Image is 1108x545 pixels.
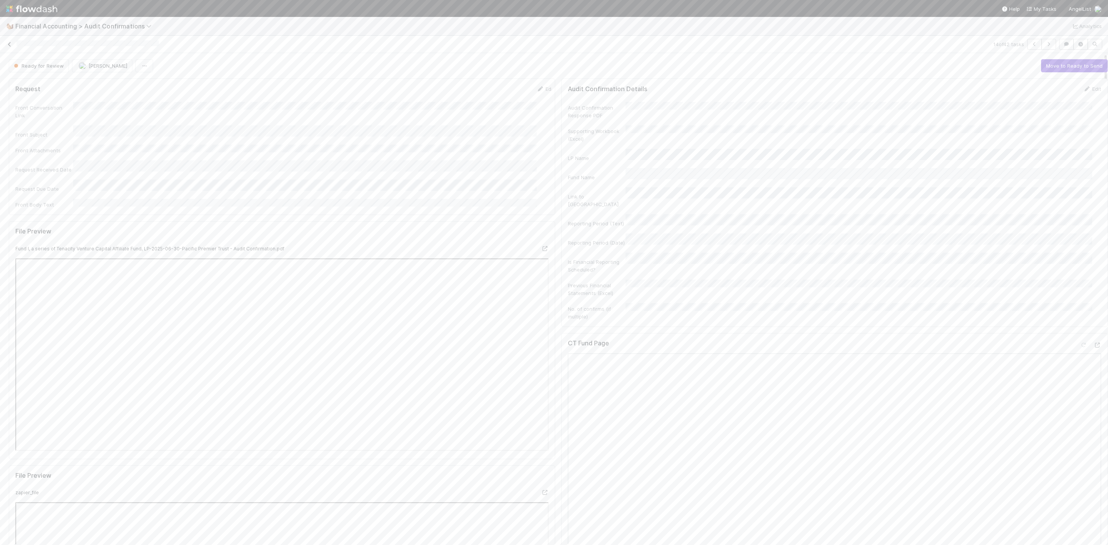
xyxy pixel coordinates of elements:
img: avatar_d7f67417-030a-43ce-a3ce-a315a3ccfd08.png [1094,5,1102,13]
div: Fund Name [568,173,626,181]
h5: File Preview [15,228,51,235]
small: zapier_file [15,490,39,495]
span: [PERSON_NAME] [88,63,127,69]
span: Ready for Review [12,63,64,69]
span: 🐿️ [6,23,14,29]
h5: CT Fund Page [568,340,609,347]
div: Request Due Date [15,185,73,193]
small: Fund I, a series of Tenacity Venture Capital Affiliate Fund, LP-2025-06-30-Pacific Premier Trust ... [15,246,284,252]
button: Ready for Review [9,59,69,72]
button: Move to Ready to Send [1041,59,1108,72]
img: logo-inverted-e16ddd16eac7371096b0.svg [6,2,57,15]
a: Edit [536,86,554,92]
div: Previous Financial Statements (Excel) [568,282,626,297]
span: AngelList [1069,6,1091,12]
div: Audit Confirmation Response PDF [568,104,626,119]
div: Link to [GEOGRAPHIC_DATA] [568,193,626,208]
div: LP Name [568,154,626,162]
div: Reporting Period (Date) [568,239,626,247]
div: Help [1001,5,1020,13]
button: [PERSON_NAME] [72,59,132,72]
h5: File Preview [15,472,51,480]
img: avatar_030f5503-c087-43c2-95d1-dd8963b2926c.png [78,62,86,70]
div: Front Subject [15,131,73,138]
div: Is Financial Reporting Scheduled? [568,258,626,273]
h5: Request [15,85,40,93]
div: Supporting Workbook (Excel) [568,127,626,143]
div: Request Received Date [15,166,73,173]
a: My Tasks [1026,5,1056,13]
div: No. of confirms (if multiple) [568,305,626,320]
a: Analytics [1071,22,1102,31]
div: Front Attachments [15,147,73,154]
span: My Tasks [1026,6,1056,12]
h5: Audit Confirmation Details [568,85,647,93]
span: Financial Accounting > Audit Confirmations [15,22,155,30]
span: 14 of 42 tasks [993,40,1024,48]
div: Front Body Text [15,201,73,208]
a: Edit [1083,86,1101,92]
div: Reporting Period (Text) [568,220,626,227]
div: Front Conversation Link [15,104,73,119]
